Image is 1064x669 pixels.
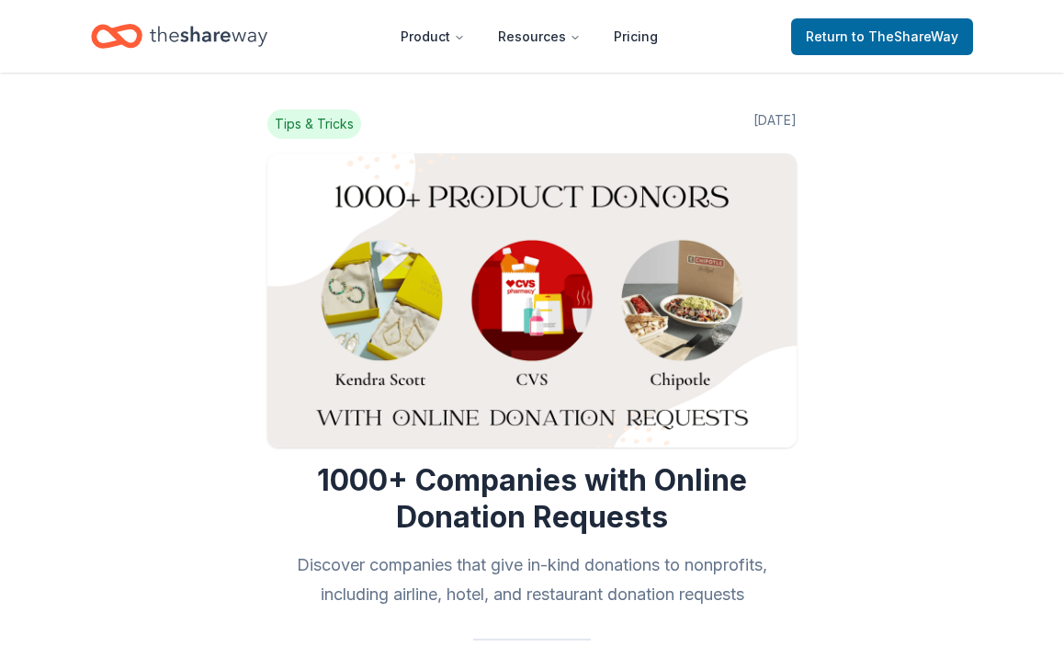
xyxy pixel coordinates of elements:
[791,18,973,55] a: Returnto TheShareWay
[267,550,797,609] h2: Discover companies that give in-kind donations to nonprofits, including airline, hotel, and resta...
[483,18,595,55] button: Resources
[267,109,361,139] span: Tips & Tricks
[386,15,673,58] nav: Main
[806,26,958,48] span: Return
[267,153,797,448] img: Image for 1000+ Companies with Online Donation Requests
[386,18,480,55] button: Product
[753,109,797,139] span: [DATE]
[599,18,673,55] a: Pricing
[91,15,267,58] a: Home
[267,462,797,536] h1: 1000+ Companies with Online Donation Requests
[852,28,958,44] span: to TheShareWay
